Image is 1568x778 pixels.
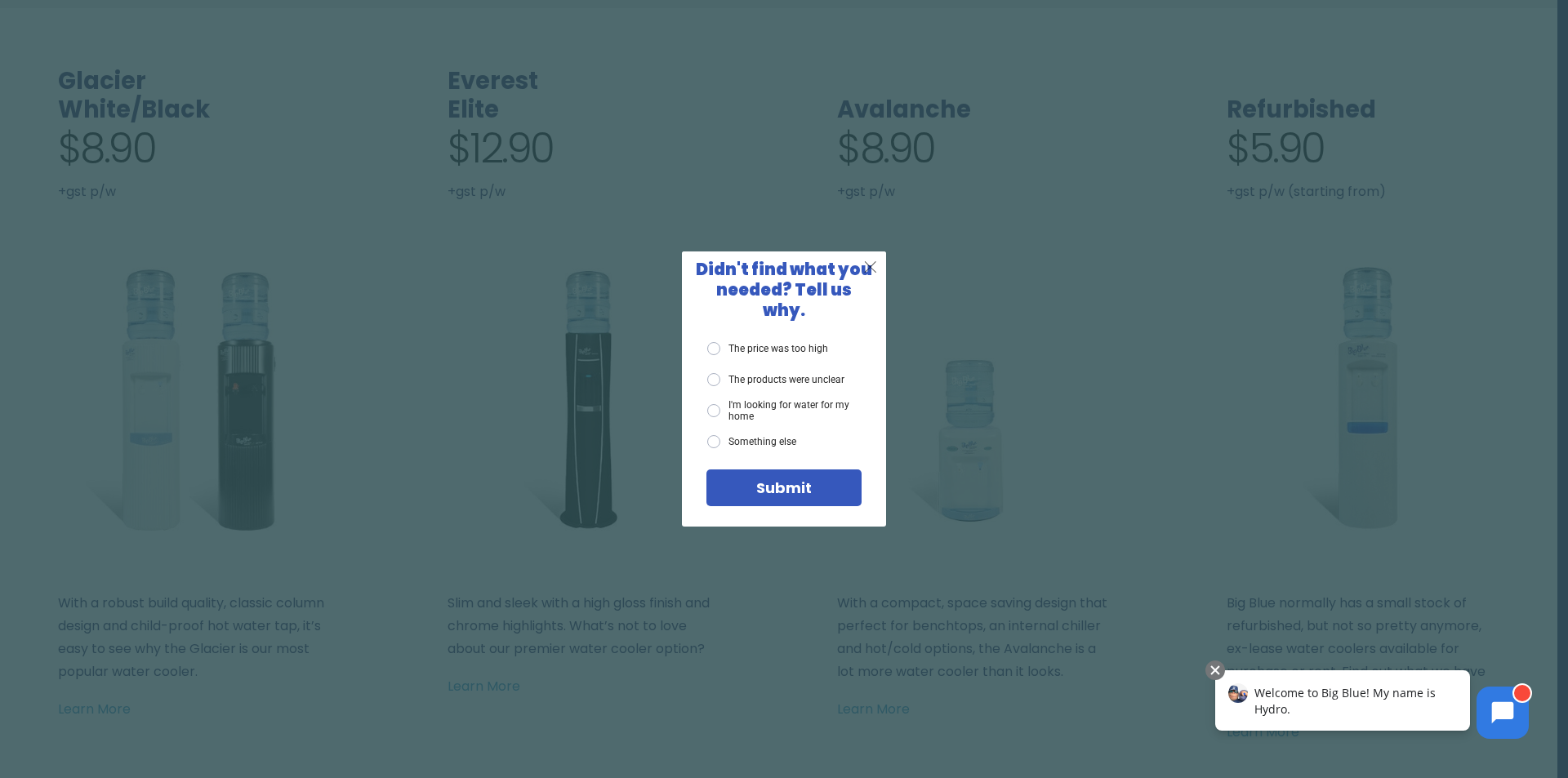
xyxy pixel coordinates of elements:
[707,435,796,448] label: Something else
[863,256,878,277] span: X
[696,258,872,322] span: Didn't find what you needed? Tell us why.
[756,478,812,498] span: Submit
[707,399,862,423] label: I'm looking for water for my home
[707,342,828,355] label: The price was too high
[1198,657,1545,755] iframe: Chatbot
[707,373,844,386] label: The products were unclear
